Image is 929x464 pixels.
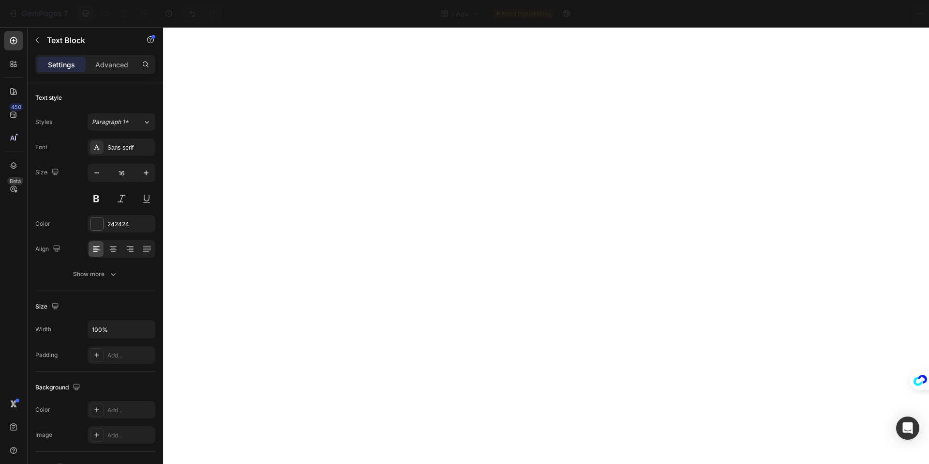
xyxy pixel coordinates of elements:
[88,321,155,338] input: Auto
[896,417,919,440] div: Open Intercom Messenger
[35,93,62,102] div: Text style
[7,177,23,185] div: Beta
[456,9,469,19] span: Adv
[163,27,929,464] iframe: Design area
[35,325,51,334] div: Width
[107,351,153,360] div: Add...
[35,431,52,439] div: Image
[107,143,153,152] div: Sans-serif
[35,219,50,228] div: Color
[73,269,118,279] div: Show more
[107,431,153,440] div: Add...
[35,381,82,394] div: Background
[865,4,905,23] button: Publish
[35,166,61,179] div: Size
[35,351,58,359] div: Padding
[48,60,75,70] p: Settings
[35,143,47,152] div: Font
[35,118,52,126] div: Styles
[502,9,551,18] span: Need republishing
[35,243,62,256] div: Align
[88,113,155,131] button: Paragraph 1*
[182,4,222,23] div: Undo/Redo
[107,406,153,415] div: Add...
[9,103,23,111] div: 450
[35,300,61,313] div: Size
[47,34,129,46] p: Text Block
[451,9,454,19] span: /
[837,10,853,18] span: Save
[95,60,128,70] p: Advanced
[63,8,68,19] p: 7
[4,4,72,23] button: 7
[107,220,153,229] div: 242424
[35,265,155,283] button: Show more
[873,9,897,19] div: Publish
[35,405,50,414] div: Color
[829,4,861,23] button: Save
[92,118,129,126] span: Paragraph 1*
